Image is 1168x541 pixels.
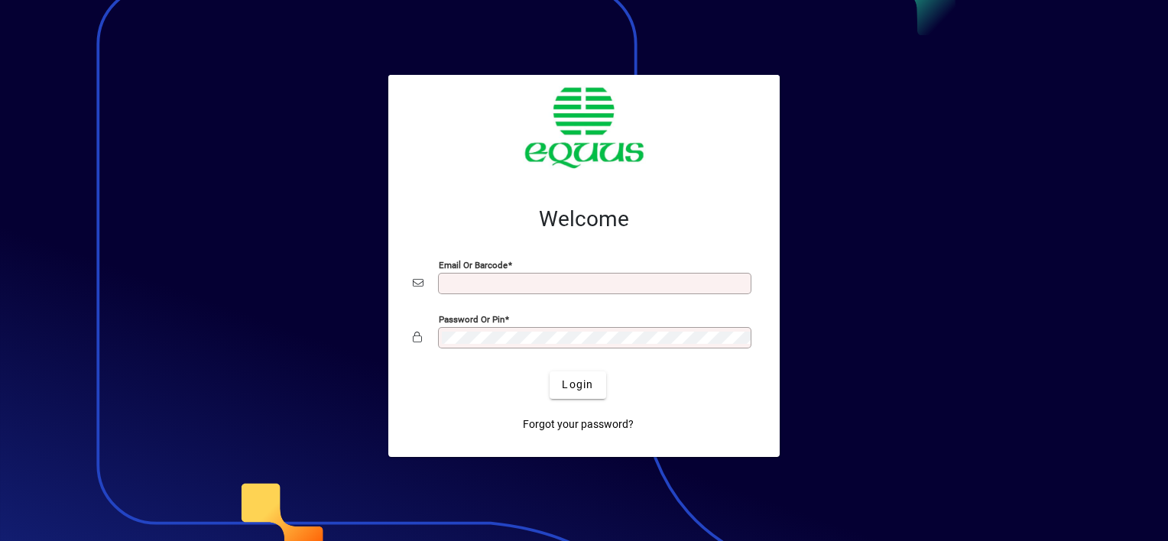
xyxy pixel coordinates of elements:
button: Login [550,371,605,399]
span: Login [562,377,593,393]
mat-label: Email or Barcode [439,259,508,270]
a: Forgot your password? [517,411,640,439]
mat-label: Password or Pin [439,313,505,324]
span: Forgot your password? [523,416,634,432]
h2: Welcome [413,206,755,232]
